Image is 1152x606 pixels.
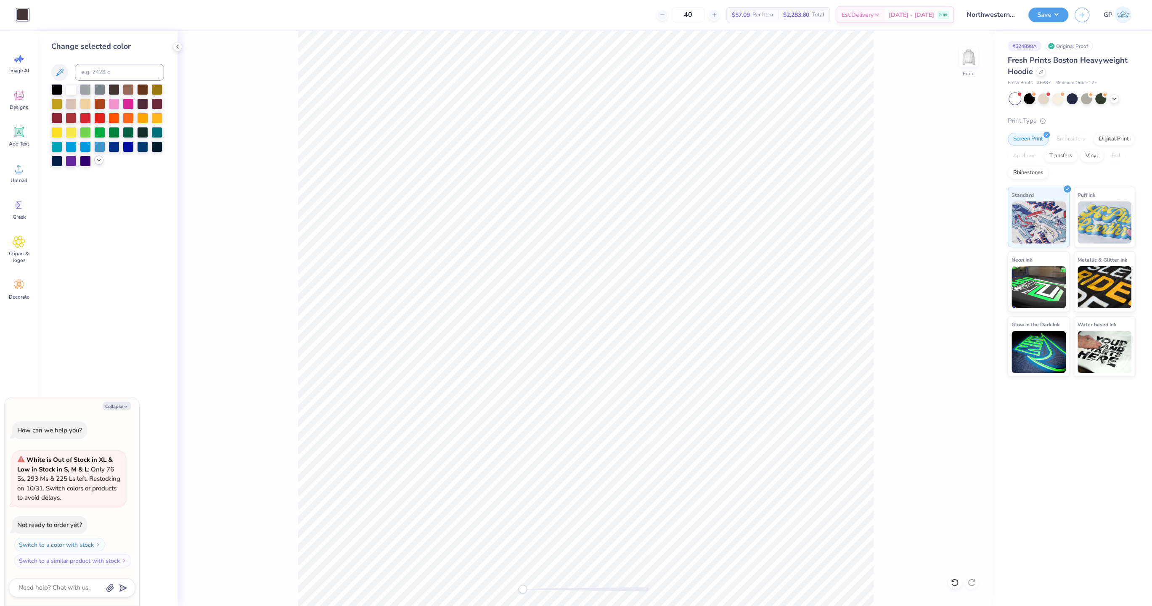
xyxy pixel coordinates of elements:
[14,554,131,567] button: Switch to a similar product with stock
[9,140,29,147] span: Add Text
[17,455,113,474] strong: White is Out of Stock in XL & Low in Stock in S, M & L
[1028,8,1068,22] button: Save
[1115,6,1131,23] img: Gene Padilla
[519,585,527,593] div: Accessibility label
[1012,201,1066,243] img: Standard
[17,426,82,434] div: How can we help you?
[17,455,120,502] span: : Only 76 Ss, 293 Ms & 225 Ls left. Restocking on 10/31. Switch colors or products to avoid delays.
[1012,255,1032,264] span: Neon Ink
[812,11,824,19] span: Total
[1100,6,1135,23] a: GP
[1008,55,1128,77] span: Fresh Prints Boston Heavyweight Hoodie
[1012,191,1034,199] span: Standard
[1044,150,1078,162] div: Transfers
[1046,41,1093,51] div: Original Proof
[732,11,750,19] span: $57.09
[1078,201,1132,243] img: Puff Ink
[1078,331,1132,373] img: Water based Ink
[783,11,809,19] span: $2,283.60
[1078,266,1132,308] img: Metallic & Glitter Ink
[1051,133,1091,146] div: Embroidery
[960,6,1022,23] input: Untitled Design
[13,214,26,220] span: Greek
[1104,10,1112,20] span: GP
[103,402,131,410] button: Collapse
[75,64,164,81] input: e.g. 7428 c
[842,11,874,19] span: Est. Delivery
[1078,320,1116,329] span: Water based Ink
[1008,167,1049,179] div: Rhinestones
[1008,79,1033,87] span: Fresh Prints
[1008,150,1041,162] div: Applique
[9,67,29,74] span: Image AI
[1080,150,1104,162] div: Vinyl
[1078,191,1095,199] span: Puff Ink
[1106,150,1126,162] div: Foil
[1012,266,1066,308] img: Neon Ink
[9,294,29,300] span: Decorate
[1008,41,1041,51] div: # 524898A
[889,11,934,19] span: [DATE] - [DATE]
[1008,133,1049,146] div: Screen Print
[1078,255,1127,264] span: Metallic & Glitter Ink
[17,521,82,529] div: Not ready to order yet?
[5,250,33,264] span: Clipart & logos
[960,49,977,66] img: Front
[11,177,27,184] span: Upload
[752,11,773,19] span: Per Item
[1037,79,1051,87] span: # FP87
[1055,79,1097,87] span: Minimum Order: 12 +
[1008,116,1135,126] div: Print Type
[963,70,975,77] div: Front
[1094,133,1134,146] div: Digital Print
[672,7,704,22] input: – –
[95,542,101,547] img: Switch to a color with stock
[939,12,947,18] span: Free
[14,538,105,551] button: Switch to a color with stock
[122,558,127,563] img: Switch to a similar product with stock
[1012,320,1059,329] span: Glow in the Dark Ink
[1012,331,1066,373] img: Glow in the Dark Ink
[51,41,164,52] div: Change selected color
[10,104,28,111] span: Designs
